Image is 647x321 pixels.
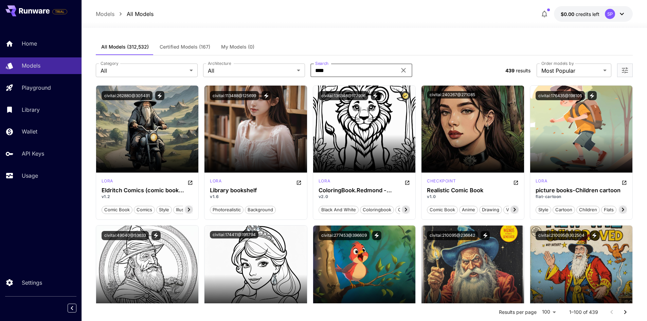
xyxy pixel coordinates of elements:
button: civitai:210095@302504 [536,231,587,240]
span: My Models (0) [221,44,254,50]
button: Open more filters [621,66,629,75]
div: SDXL 1.0 [536,178,547,186]
div: 100 [539,307,558,317]
button: Collapse sidebar [68,304,76,313]
button: coloringbook [360,205,394,214]
button: Open in CivitAI [296,178,302,186]
span: 439 [505,68,515,73]
nav: breadcrumb [96,10,154,18]
span: style [536,207,551,213]
p: lora [319,178,330,184]
p: Usage [22,172,38,180]
div: SP [605,9,615,19]
button: civitai:262880@305491 [102,91,152,100]
h3: ColoringBook.Redmond - Coloring Book Lora for SD XL [319,187,410,194]
button: View trigger words [371,91,380,100]
button: civitai:210095@236642 [427,231,478,240]
h3: Eldritch Comics (comic book style illustration) [102,187,193,194]
div: Collapse sidebar [73,302,82,314]
span: drawing [480,207,502,213]
button: comic book [102,205,132,214]
span: vintage [504,207,524,213]
p: 1–100 of 439 [569,309,598,316]
p: Home [22,39,37,48]
span: All Models (312,532) [101,44,149,50]
p: Wallet [22,127,37,136]
button: civitai:113488@125699 [210,91,259,100]
button: coloring book [395,205,431,214]
span: results [516,68,531,73]
h3: Library bookshelf [210,187,302,194]
span: coloringbook [360,207,394,213]
span: Certified Models (167) [160,44,210,50]
label: Order models by [541,60,574,66]
button: View trigger words [590,231,599,240]
span: All [101,67,187,75]
button: civitai:176435@198105 [536,91,585,100]
span: TRIAL [53,9,67,14]
button: vintage [503,205,525,214]
span: comic book [102,207,132,213]
span: style [157,207,172,213]
p: API Keys [22,149,44,158]
button: comic book [427,205,458,214]
button: style [536,205,551,214]
p: flat-cartoon [536,194,627,200]
div: SD 1.5 [210,178,221,186]
button: Open in CivitAI [513,178,519,186]
p: v1.2 [102,194,193,200]
span: anime [460,207,478,213]
span: cartoon [553,207,575,213]
a: Models [96,10,114,18]
p: checkpoint [427,178,456,184]
a: All Models [127,10,154,18]
button: civitai:277453@396609 [319,231,370,240]
button: $0.00SP [554,6,633,22]
button: View trigger words [588,91,597,100]
div: SD 1.5 [427,178,456,186]
p: v1.0 [427,194,519,200]
button: View trigger words [372,231,381,240]
button: black and white [319,205,359,214]
span: black and white [319,207,358,213]
button: comics [134,205,155,214]
button: Open in CivitAI [622,178,627,186]
div: $0.00 [561,11,599,18]
p: lora [102,178,113,184]
button: Go to next page [618,305,632,319]
button: Open in CivitAI [187,178,193,186]
p: v2.0 [319,194,410,200]
button: anime [459,205,478,214]
p: Models [22,61,40,70]
span: children [577,207,599,213]
span: illustration [174,207,200,213]
button: civitai:136348@177996 [319,91,368,100]
button: Certified Model – Vetted for best performance and includes a commercial license. [401,91,410,100]
p: lora [536,178,547,184]
p: Results per page [499,309,537,316]
span: Most Popular [541,67,600,75]
button: View trigger words [481,231,490,240]
div: SDXL 1.0 [102,178,113,186]
span: All [208,67,294,75]
h3: Realistic Comic Book [427,187,519,194]
p: lora [210,178,221,184]
span: $0.00 [561,11,576,17]
button: illustration [173,205,200,214]
span: coloring book [396,207,431,213]
button: civitai:174411@195794 [210,231,258,238]
div: SDXL 1.0 [319,178,330,186]
button: style [156,205,172,214]
button: photorealistic [210,205,244,214]
span: credits left [576,11,599,17]
p: v1.6 [210,194,302,200]
h3: picture books-Children cartoon [536,187,627,194]
button: civitai:49040@53633 [102,231,149,240]
p: Playground [22,84,51,92]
